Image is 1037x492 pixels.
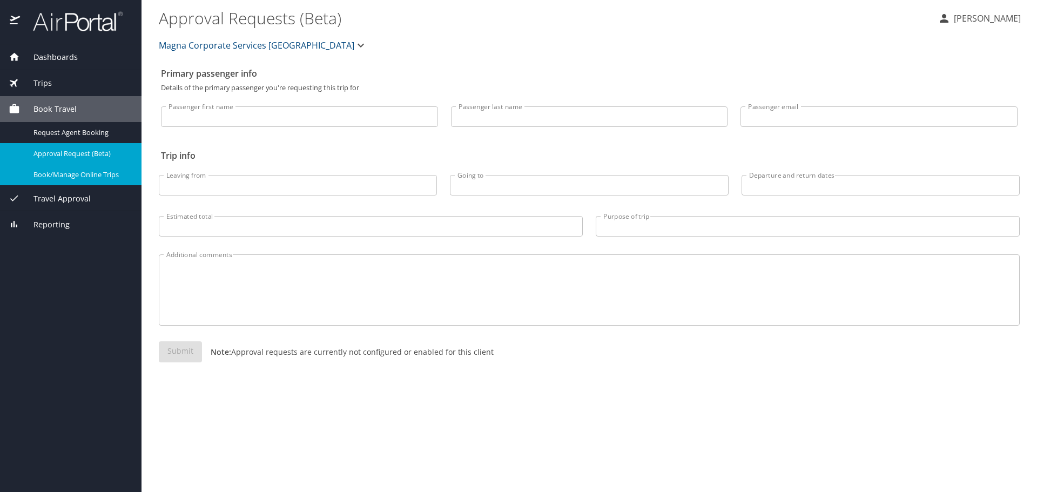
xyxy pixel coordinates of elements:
h1: Approval Requests (Beta) [159,1,929,35]
span: Request Agent Booking [33,127,129,138]
strong: Note: [211,347,231,357]
span: Reporting [20,219,70,231]
span: Dashboards [20,51,78,63]
img: icon-airportal.png [10,11,21,32]
p: [PERSON_NAME] [951,12,1021,25]
span: Book/Manage Online Trips [33,170,129,180]
button: Magna Corporate Services [GEOGRAPHIC_DATA] [154,35,372,56]
p: Approval requests are currently not configured or enabled for this client [202,346,494,358]
button: [PERSON_NAME] [933,9,1025,28]
p: Details of the primary passenger you're requesting this trip for [161,84,1018,91]
span: Trips [20,77,52,89]
h2: Trip info [161,147,1018,164]
h2: Primary passenger info [161,65,1018,82]
span: Magna Corporate Services [GEOGRAPHIC_DATA] [159,38,354,53]
span: Approval Request (Beta) [33,149,129,159]
img: airportal-logo.png [21,11,123,32]
span: Book Travel [20,103,77,115]
span: Travel Approval [20,193,91,205]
